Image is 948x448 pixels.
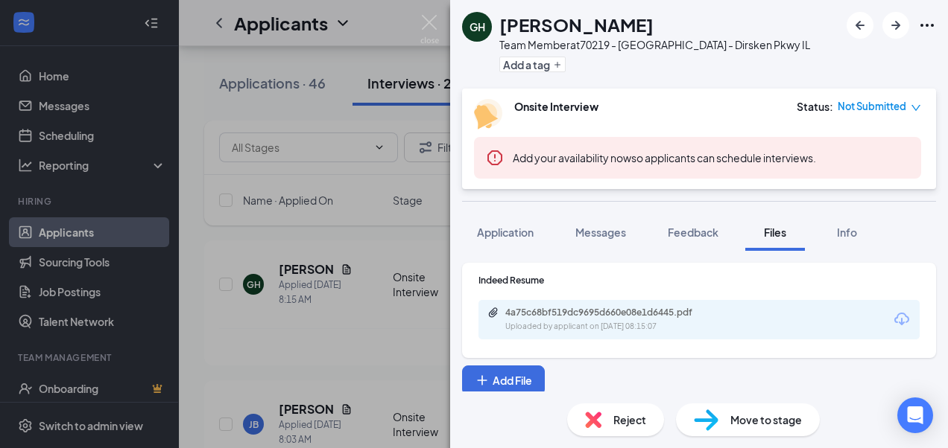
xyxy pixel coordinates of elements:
[499,12,654,37] h1: [PERSON_NAME]
[918,16,936,34] svg: Ellipses
[487,307,729,333] a: Paperclip4a75c68bf519dc9695d660e08e1d6445.pdfUploaded by applicant on [DATE] 08:15:07
[668,225,718,239] span: Feedback
[847,12,873,39] button: ArrowLeftNew
[499,57,566,72] button: PlusAdd a tag
[487,307,499,319] svg: Paperclip
[514,100,598,113] b: Onsite Interview
[505,307,714,319] div: 4a75c68bf519dc9695d660e08e1d6445.pdf
[513,151,816,164] span: so applicants can schedule interviews.
[851,16,869,34] svg: ArrowLeftNew
[730,412,802,428] span: Move to stage
[462,365,545,395] button: Add FilePlus
[797,99,833,114] div: Status :
[553,60,562,69] svg: Plus
[505,321,729,333] div: Uploaded by applicant on [DATE] 08:15:07
[893,310,911,328] svg: Download
[613,412,646,428] span: Reject
[486,149,504,167] svg: Error
[477,225,534,239] span: Application
[764,225,786,239] span: Files
[513,150,631,165] button: Add your availability now
[475,373,490,388] svg: Plus
[478,274,920,287] div: Indeed Resume
[897,397,933,433] div: Open Intercom Messenger
[911,103,921,113] span: down
[575,225,626,239] span: Messages
[499,37,810,52] div: Team Member at 70219 - [GEOGRAPHIC_DATA] - Dirsken Pkwy IL
[887,16,905,34] svg: ArrowRight
[838,99,906,114] span: Not Submitted
[882,12,909,39] button: ArrowRight
[470,19,485,34] div: GH
[837,225,857,239] span: Info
